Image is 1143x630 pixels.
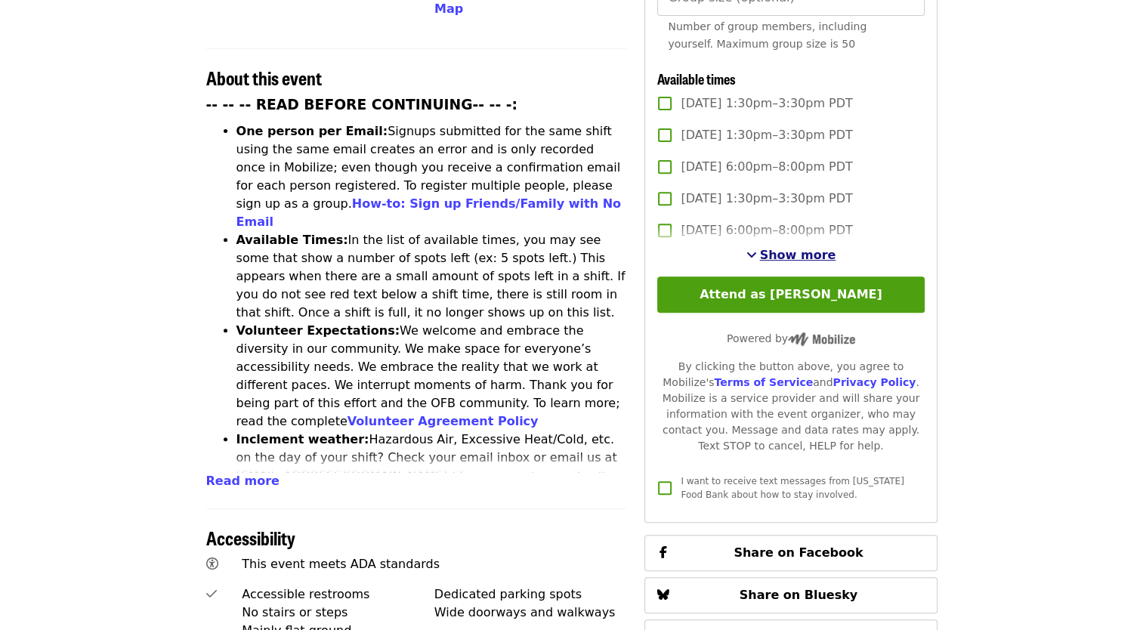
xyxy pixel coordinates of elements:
[657,276,924,313] button: Attend as [PERSON_NAME]
[236,122,627,231] li: Signups submitted for the same shift using the same email creates an error and is only recorded o...
[727,332,855,344] span: Powered by
[348,414,539,428] a: Volunteer Agreement Policy
[681,221,852,239] span: [DATE] 6:00pm–8:00pm PDT
[681,126,852,144] span: [DATE] 1:30pm–3:30pm PDT
[788,332,855,346] img: Powered by Mobilize
[657,359,924,454] div: By clicking the button above, you agree to Mobilize's and . Mobilize is a service provider and wi...
[206,587,217,601] i: check icon
[206,97,517,113] strong: -- -- -- READ BEFORE CONTINUING-- -- -:
[206,557,218,571] i: universal-access icon
[236,431,627,521] li: Hazardous Air, Excessive Heat/Cold, etc. on the day of your shift? Check your email inbox or emai...
[236,231,627,322] li: In the list of available times, you may see some that show a number of spots left (ex: 5 spots le...
[236,322,627,431] li: We welcome and embrace the diversity in our community. We make space for everyone’s accessibility...
[714,376,813,388] a: Terms of Service
[242,585,434,604] div: Accessible restrooms
[681,190,852,208] span: [DATE] 1:30pm–3:30pm PDT
[644,577,937,613] button: Share on Bluesky
[434,604,627,622] div: Wide doorways and walkways
[206,524,295,551] span: Accessibility
[206,472,280,490] button: Read more
[681,94,852,113] span: [DATE] 1:30pm–3:30pm PDT
[242,557,440,571] span: This event meets ADA standards
[746,246,836,264] button: See more timeslots
[681,476,904,500] span: I want to receive text messages from [US_STATE] Food Bank about how to stay involved.
[668,20,867,50] span: Number of group members, including yourself. Maximum group size is 50
[206,64,322,91] span: About this event
[833,376,916,388] a: Privacy Policy
[657,69,736,88] span: Available times
[760,248,836,262] span: Show more
[236,323,400,338] strong: Volunteer Expectations:
[236,124,388,138] strong: One person per Email:
[206,474,280,488] span: Read more
[434,585,627,604] div: Dedicated parking spots
[644,535,937,571] button: Share on Facebook
[236,233,348,247] strong: Available Times:
[734,545,863,560] span: Share on Facebook
[681,158,852,176] span: [DATE] 6:00pm–8:00pm PDT
[236,432,369,446] strong: Inclement weather:
[242,604,434,622] div: No stairs or steps
[740,588,858,602] span: Share on Bluesky
[434,2,463,16] span: Map
[236,196,622,229] a: How-to: Sign up Friends/Family with No Email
